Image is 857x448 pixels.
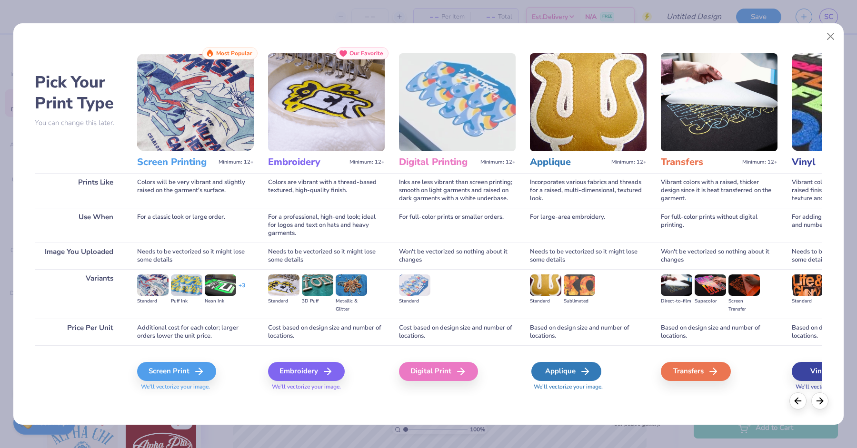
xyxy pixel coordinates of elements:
[661,173,777,208] div: Vibrant colors with a raised, thicker design since it is heat transferred on the garment.
[399,208,516,243] div: For full-color prints or smaller orders.
[35,72,123,114] h2: Pick Your Print Type
[661,274,692,295] img: Direct-to-film
[564,274,595,295] img: Sublimated
[268,173,385,208] div: Colors are vibrant with a thread-based textured, high-quality finish.
[792,274,823,295] img: Standard
[399,243,516,269] div: Won't be vectorized so nothing about it changes
[35,243,123,269] div: Image You Uploaded
[399,319,516,345] div: Cost based on design size and number of locations.
[530,243,647,269] div: Needs to be vectorized so it might lose some details
[268,274,299,295] img: Standard
[349,50,383,57] span: Our Favorite
[661,362,731,381] div: Transfers
[742,159,777,166] span: Minimum: 12+
[268,53,385,151] img: Embroidery
[661,156,738,168] h3: Transfers
[35,173,123,208] div: Prints Like
[530,383,647,391] span: We'll vectorize your image.
[399,274,430,295] img: Standard
[137,383,254,391] span: We'll vectorize your image.
[268,243,385,269] div: Needs to be vectorized so it might lose some details
[399,173,516,208] div: Inks are less vibrant than screen printing; smooth on light garments and raised on dark garments ...
[399,362,478,381] div: Digital Print
[268,297,299,305] div: Standard
[728,297,760,313] div: Screen Transfer
[661,208,777,243] div: For full-color prints without digital printing.
[530,173,647,208] div: Incorporates various fabrics and threads for a raised, multi-dimensional, textured look.
[137,297,169,305] div: Standard
[792,297,823,305] div: Standard
[336,297,367,313] div: Metallic & Glitter
[530,156,608,168] h3: Applique
[661,319,777,345] div: Based on design size and number of locations.
[530,274,561,295] img: Standard
[728,274,760,295] img: Screen Transfer
[268,362,345,381] div: Embroidery
[349,159,385,166] span: Minimum: 12+
[137,53,254,151] img: Screen Printing
[35,208,123,243] div: Use When
[399,53,516,151] img: Digital Printing
[695,274,726,295] img: Supacolor
[137,173,254,208] div: Colors will be very vibrant and slightly raised on the garment's surface.
[302,297,333,305] div: 3D Puff
[530,319,647,345] div: Based on design size and number of locations.
[399,156,477,168] h3: Digital Printing
[611,159,647,166] span: Minimum: 12+
[531,362,601,381] div: Applique
[171,297,202,305] div: Puff Ink
[219,159,254,166] span: Minimum: 12+
[399,297,430,305] div: Standard
[216,50,252,57] span: Most Popular
[35,269,123,318] div: Variants
[661,243,777,269] div: Won't be vectorized so nothing about it changes
[695,297,726,305] div: Supacolor
[564,297,595,305] div: Sublimated
[137,362,216,381] div: Screen Print
[480,159,516,166] span: Minimum: 12+
[268,208,385,243] div: For a professional, high-end look; ideal for logos and text on hats and heavy garments.
[302,274,333,295] img: 3D Puff
[137,319,254,345] div: Additional cost for each color; larger orders lower the unit price.
[268,156,346,168] h3: Embroidery
[268,319,385,345] div: Cost based on design size and number of locations.
[35,119,123,127] p: You can change this later.
[137,243,254,269] div: Needs to be vectorized so it might lose some details
[530,297,561,305] div: Standard
[137,208,254,243] div: For a classic look or large order.
[336,274,367,295] img: Metallic & Glitter
[268,383,385,391] span: We'll vectorize your image.
[171,274,202,295] img: Puff Ink
[822,28,840,46] button: Close
[205,297,236,305] div: Neon Ink
[661,297,692,305] div: Direct-to-film
[35,319,123,345] div: Price Per Unit
[661,53,777,151] img: Transfers
[137,156,215,168] h3: Screen Printing
[530,208,647,243] div: For large-area embroidery.
[530,53,647,151] img: Applique
[239,282,245,298] div: + 3
[137,274,169,295] img: Standard
[205,274,236,295] img: Neon Ink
